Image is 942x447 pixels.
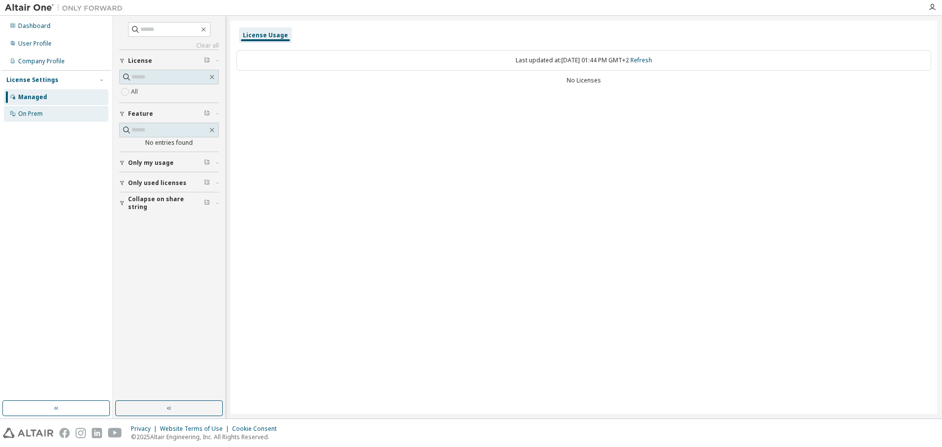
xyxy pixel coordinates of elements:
[128,159,174,167] span: Only my usage
[131,425,160,433] div: Privacy
[630,56,652,64] a: Refresh
[6,76,58,84] div: License Settings
[119,139,219,147] div: No entries found
[131,433,283,441] p: © 2025 Altair Engineering, Inc. All Rights Reserved.
[76,428,86,438] img: instagram.svg
[128,195,204,211] span: Collapse on share string
[18,57,65,65] div: Company Profile
[204,199,210,207] span: Clear filter
[119,42,219,50] a: Clear all
[92,428,102,438] img: linkedin.svg
[236,77,931,84] div: No Licenses
[160,425,232,433] div: Website Terms of Use
[3,428,53,438] img: altair_logo.svg
[119,152,219,174] button: Only my usage
[59,428,70,438] img: facebook.svg
[204,57,210,65] span: Clear filter
[119,103,219,125] button: Feature
[232,425,283,433] div: Cookie Consent
[131,86,140,98] label: All
[18,22,51,30] div: Dashboard
[119,192,219,214] button: Collapse on share string
[243,31,288,39] div: License Usage
[204,159,210,167] span: Clear filter
[128,57,152,65] span: License
[18,93,47,101] div: Managed
[18,110,43,118] div: On Prem
[128,110,153,118] span: Feature
[204,179,210,187] span: Clear filter
[236,50,931,71] div: Last updated at: [DATE] 01:44 PM GMT+2
[128,179,186,187] span: Only used licenses
[119,172,219,194] button: Only used licenses
[119,50,219,72] button: License
[5,3,128,13] img: Altair One
[108,428,122,438] img: youtube.svg
[204,110,210,118] span: Clear filter
[18,40,52,48] div: User Profile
